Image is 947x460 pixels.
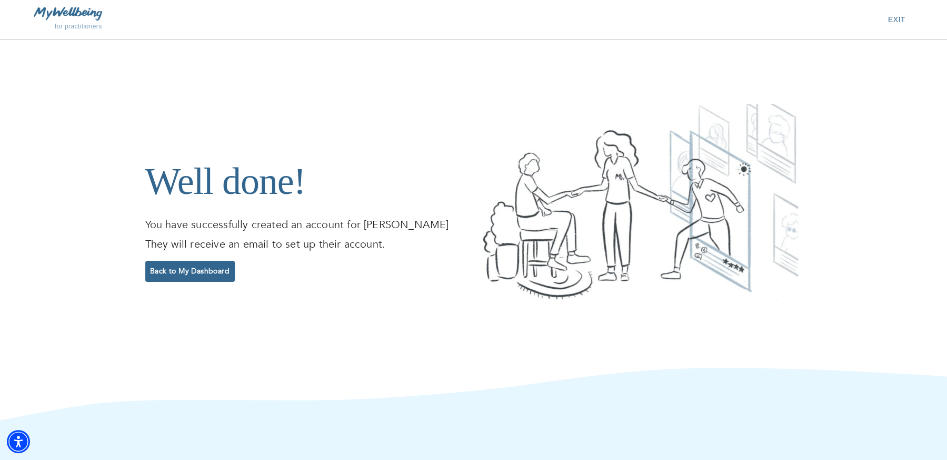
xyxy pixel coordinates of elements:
span: Back to My Dashboard [149,266,231,276]
span: exit [884,13,909,26]
span: for practitioners [55,23,102,30]
p: You have successfully created an account for [PERSON_NAME] [145,217,465,233]
p: They will receive an email to set up their account. [145,237,465,252]
img: Welcome [482,104,798,300]
h1: Well done! [145,125,465,203]
button: exit [880,10,913,30]
img: MyWellbeing [34,7,102,20]
button: Back to My Dashboard [145,261,235,282]
div: Accessibility Menu [7,430,30,453]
